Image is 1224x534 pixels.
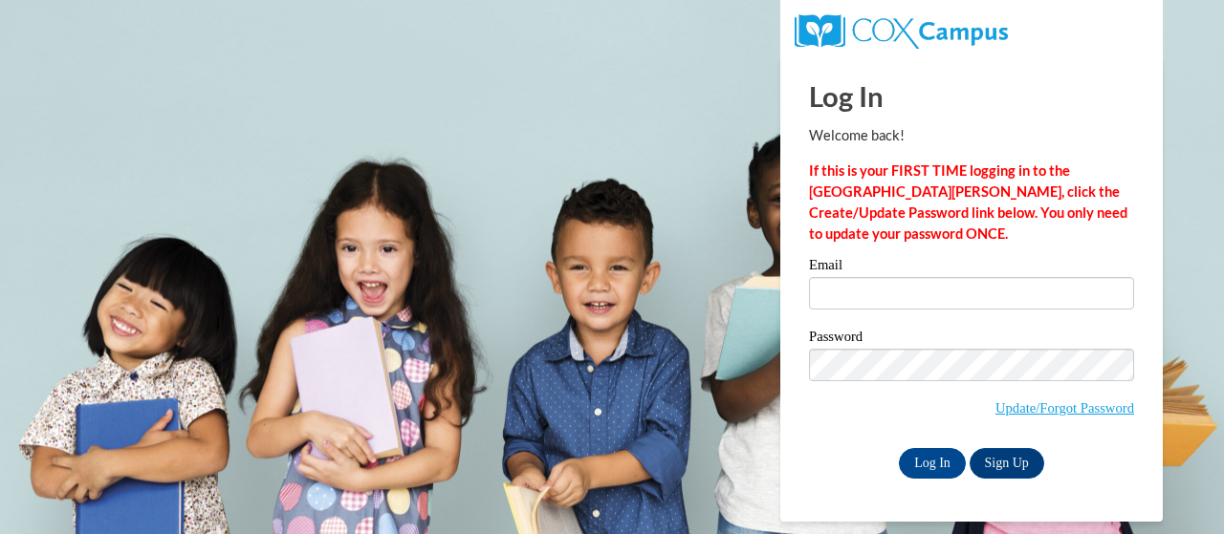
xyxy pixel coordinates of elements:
[809,330,1134,349] label: Password
[809,162,1127,242] strong: If this is your FIRST TIME logging in to the [GEOGRAPHIC_DATA][PERSON_NAME], click the Create/Upd...
[899,448,966,479] input: Log In
[995,400,1134,416] a: Update/Forgot Password
[970,448,1044,479] a: Sign Up
[809,258,1134,277] label: Email
[809,125,1134,146] p: Welcome back!
[795,14,1008,49] img: COX Campus
[795,22,1008,38] a: COX Campus
[809,76,1134,116] h1: Log In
